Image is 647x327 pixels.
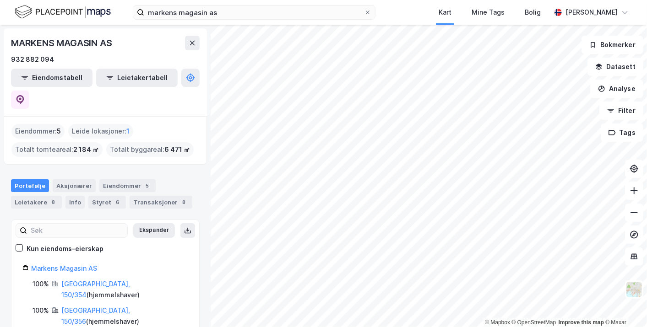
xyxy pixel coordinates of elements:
[525,7,541,18] div: Bolig
[11,179,49,192] div: Portefølje
[106,142,194,157] div: Totalt byggareal :
[61,279,188,300] div: ( hjemmelshaver )
[33,305,49,316] div: 100%
[11,142,103,157] div: Totalt tomteareal :
[68,124,133,139] div: Leide lokasjoner :
[485,319,510,326] a: Mapbox
[512,319,556,326] a: OpenStreetMap
[143,181,152,190] div: 5
[113,198,122,207] div: 6
[96,69,178,87] button: Leietakertabell
[559,319,604,326] a: Improve this map
[11,124,65,139] div: Eiendommer :
[179,198,189,207] div: 8
[126,126,130,137] span: 1
[599,102,643,120] button: Filter
[582,36,643,54] button: Bokmerker
[61,280,130,299] a: [GEOGRAPHIC_DATA], 150/354
[15,4,111,20] img: logo.f888ab2527a4732fd821a326f86c7f29.svg
[61,306,130,325] a: [GEOGRAPHIC_DATA], 150/356
[27,243,103,254] div: Kun eiendoms-eierskap
[565,7,618,18] div: [PERSON_NAME]
[27,224,127,237] input: Søk
[601,283,647,327] div: Kontrollprogram for chat
[53,179,96,192] div: Aksjonærer
[33,279,49,289] div: 100%
[590,80,643,98] button: Analyse
[472,7,505,18] div: Mine Tags
[601,283,647,327] iframe: Chat Widget
[164,144,190,155] span: 6 471 ㎡
[144,5,364,19] input: Søk på adresse, matrikkel, gårdeiere, leietakere eller personer
[65,196,85,209] div: Info
[31,264,97,272] a: Markens Magasin AS
[11,54,54,65] div: 932 882 094
[130,196,192,209] div: Transaksjoner
[601,123,643,142] button: Tags
[57,126,61,137] span: 5
[99,179,156,192] div: Eiendommer
[133,223,175,238] button: Ekspander
[11,196,62,209] div: Leietakere
[625,281,643,298] img: Z
[49,198,58,207] div: 8
[587,58,643,76] button: Datasett
[439,7,451,18] div: Kart
[11,36,114,50] div: MARKENS MAGASIN AS
[88,196,126,209] div: Styret
[73,144,99,155] span: 2 184 ㎡
[11,69,92,87] button: Eiendomstabell
[61,305,188,327] div: ( hjemmelshaver )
